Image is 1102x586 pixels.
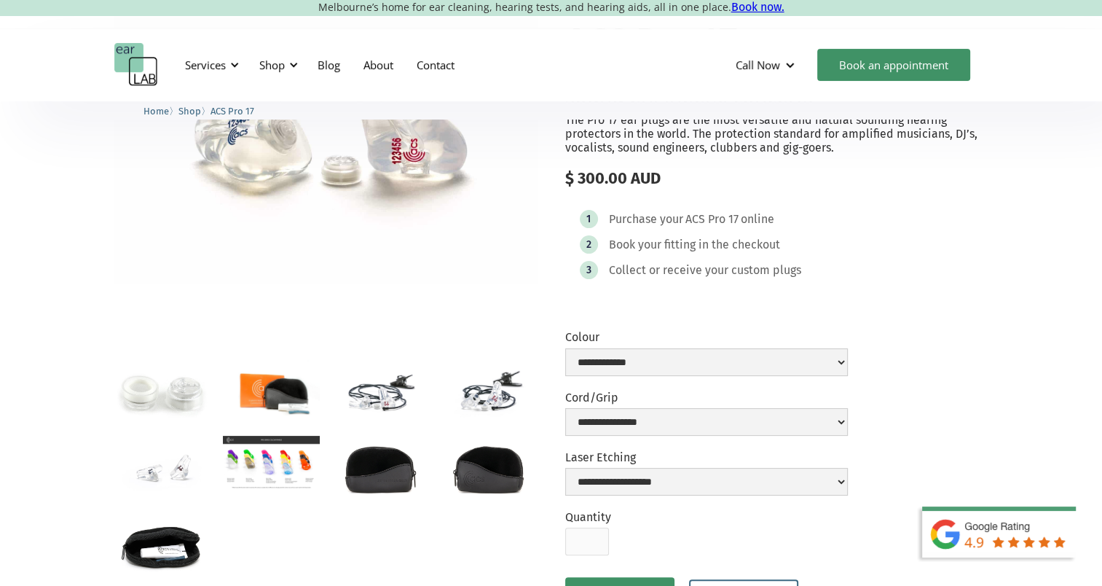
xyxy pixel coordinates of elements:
[565,169,988,188] div: $ 300.00 AUD
[565,510,611,524] label: Quantity
[741,212,774,227] div: online
[223,359,320,424] a: open lightbox
[143,103,169,117] a: Home
[114,43,158,87] a: home
[210,106,254,117] span: ACS Pro 17
[724,43,810,87] div: Call Now
[440,436,537,500] a: open lightbox
[331,436,428,500] a: open lightbox
[565,21,988,58] h1: ACS Pro 17
[306,44,352,86] a: Blog
[565,391,848,405] label: Cord/Grip
[178,103,201,117] a: Shop
[565,450,848,464] label: Laser Etching
[259,58,285,72] div: Shop
[223,436,320,491] a: open lightbox
[210,103,254,117] a: ACS Pro 17
[685,212,739,227] div: ACS Pro 17
[609,238,780,252] div: Book your fitting in the checkout
[114,359,211,423] a: open lightbox
[565,330,848,344] label: Colour
[586,214,591,224] div: 1
[143,106,169,117] span: Home
[114,436,211,500] a: open lightbox
[565,113,988,155] p: The Pro 17 ear plugs are the most versatile and natural sounding hearing protectors in the world....
[251,43,302,87] div: Shop
[114,512,211,576] a: open lightbox
[586,239,591,250] div: 2
[609,212,683,227] div: Purchase your
[352,44,405,86] a: About
[185,58,226,72] div: Services
[586,265,591,276] div: 3
[331,359,428,423] a: open lightbox
[178,103,210,119] li: 〉
[176,43,243,87] div: Services
[609,263,801,278] div: Collect or receive your custom plugs
[736,58,780,72] div: Call Now
[143,103,178,119] li: 〉
[405,44,466,86] a: Contact
[817,49,970,81] a: Book an appointment
[440,359,537,423] a: open lightbox
[178,106,201,117] span: Shop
